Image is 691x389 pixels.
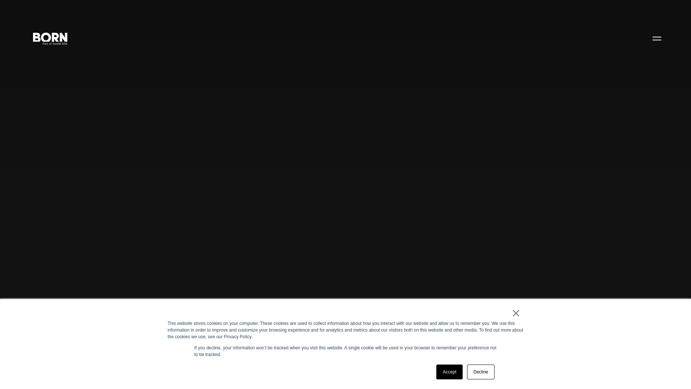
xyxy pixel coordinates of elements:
a: Accept [436,365,463,379]
p: If you decline, your information won’t be tracked when you visit this website. A single cookie wi... [194,345,497,358]
button: Open [648,30,666,46]
div: This website stores cookies on your computer. These cookies are used to collect information about... [168,320,523,340]
a: × [512,310,520,316]
a: Decline [467,365,495,379]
